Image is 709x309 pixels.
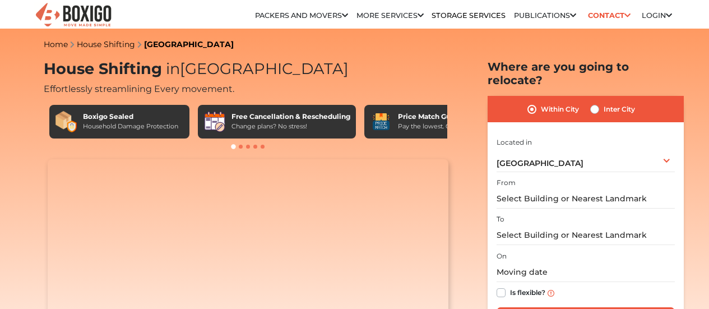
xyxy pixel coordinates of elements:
[83,122,178,131] div: Household Damage Protection
[398,122,483,131] div: Pay the lowest. Guaranteed!
[497,137,532,147] label: Located in
[203,110,226,133] img: Free Cancellation & Rescheduling
[398,112,483,122] div: Price Match Guarantee
[34,2,113,29] img: Boxigo
[604,103,635,116] label: Inter City
[44,39,68,49] a: Home
[548,290,554,297] img: info
[77,39,135,49] a: House Shifting
[584,7,634,24] a: Contact
[497,158,583,168] span: [GEOGRAPHIC_DATA]
[144,39,234,49] a: [GEOGRAPHIC_DATA]
[432,11,506,20] a: Storage Services
[497,214,504,224] label: To
[497,251,507,261] label: On
[162,59,349,78] span: [GEOGRAPHIC_DATA]
[541,103,579,116] label: Within City
[44,60,453,79] h1: House Shifting
[370,110,392,133] img: Price Match Guarantee
[510,286,545,298] label: Is flexible?
[497,189,675,209] input: Select Building or Nearest Landmark
[55,110,77,133] img: Boxigo Sealed
[231,122,350,131] div: Change plans? No stress!
[514,11,576,20] a: Publications
[255,11,348,20] a: Packers and Movers
[642,11,672,20] a: Login
[166,59,180,78] span: in
[497,178,516,188] label: From
[356,11,424,20] a: More services
[44,84,234,94] span: Effortlessly streamlining Every movement.
[231,112,350,122] div: Free Cancellation & Rescheduling
[497,262,675,282] input: Moving date
[497,225,675,245] input: Select Building or Nearest Landmark
[83,112,178,122] div: Boxigo Sealed
[488,60,684,87] h2: Where are you going to relocate?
